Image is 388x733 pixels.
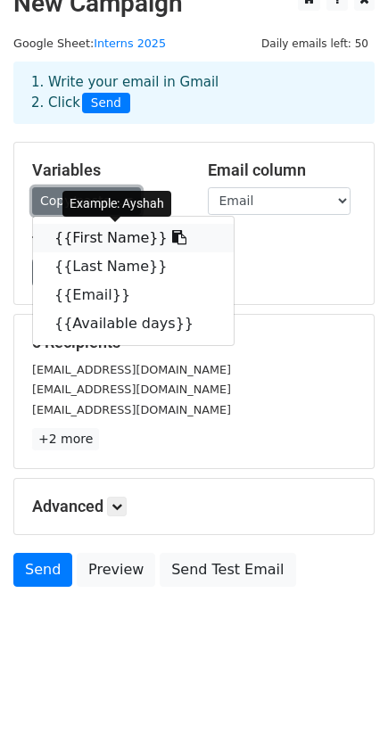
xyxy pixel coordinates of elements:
[299,647,388,733] iframe: Chat Widget
[82,93,130,114] span: Send
[255,34,375,54] span: Daily emails left: 50
[208,161,357,180] h5: Email column
[13,37,166,50] small: Google Sheet:
[62,191,171,217] div: Example: Ayshah
[32,497,356,516] h5: Advanced
[32,363,231,376] small: [EMAIL_ADDRESS][DOMAIN_NAME]
[255,37,375,50] a: Daily emails left: 50
[32,161,181,180] h5: Variables
[33,224,234,252] a: {{First Name}}
[33,252,234,281] a: {{Last Name}}
[94,37,166,50] a: Interns 2025
[32,403,231,416] small: [EMAIL_ADDRESS][DOMAIN_NAME]
[33,309,234,338] a: {{Available days}}
[18,72,370,113] div: 1. Write your email in Gmail 2. Click
[33,281,234,309] a: {{Email}}
[160,553,295,587] a: Send Test Email
[32,428,99,450] a: +2 more
[77,553,155,587] a: Preview
[13,553,72,587] a: Send
[32,383,231,396] small: [EMAIL_ADDRESS][DOMAIN_NAME]
[32,187,141,215] a: Copy/paste...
